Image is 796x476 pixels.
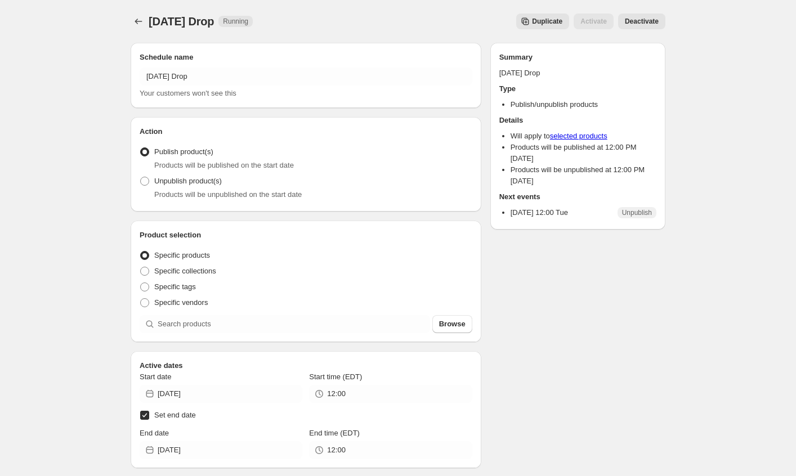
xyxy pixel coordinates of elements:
[140,126,472,137] h2: Action
[309,372,362,381] span: Start time (EDT)
[140,429,169,437] span: End date
[154,147,213,156] span: Publish product(s)
[154,267,216,275] span: Specific collections
[622,208,652,217] span: Unpublish
[432,315,472,333] button: Browse
[140,89,236,97] span: Your customers won't see this
[511,207,568,218] p: [DATE] 12:00 Tue
[140,52,472,63] h2: Schedule name
[309,429,360,437] span: End time (EDT)
[154,161,294,169] span: Products will be published on the start date
[154,251,210,259] span: Specific products
[154,177,222,185] span: Unpublish product(s)
[618,14,665,29] button: Deactivate
[499,68,656,79] p: [DATE] Drop
[154,298,208,307] span: Specific vendors
[140,360,472,371] h2: Active dates
[158,315,430,333] input: Search products
[131,14,146,29] button: Schedules
[140,372,171,381] span: Start date
[516,14,569,29] button: Secondary action label
[511,131,656,142] li: Will apply to
[511,164,656,187] li: Products will be unpublished at 12:00 PM [DATE]
[223,17,248,26] span: Running
[499,191,656,203] h2: Next events
[511,142,656,164] li: Products will be published at 12:00 PM [DATE]
[154,282,196,291] span: Specific tags
[499,52,656,63] h2: Summary
[140,230,472,241] h2: Product selection
[439,318,466,330] span: Browse
[625,17,659,26] span: Deactivate
[149,15,214,28] span: [DATE] Drop
[532,17,562,26] span: Duplicate
[154,411,196,419] span: Set end date
[154,190,302,199] span: Products will be unpublished on the start date
[499,115,656,126] h2: Details
[499,83,656,95] h2: Type
[550,132,607,140] a: selected products
[511,99,656,110] li: Publish/unpublish products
